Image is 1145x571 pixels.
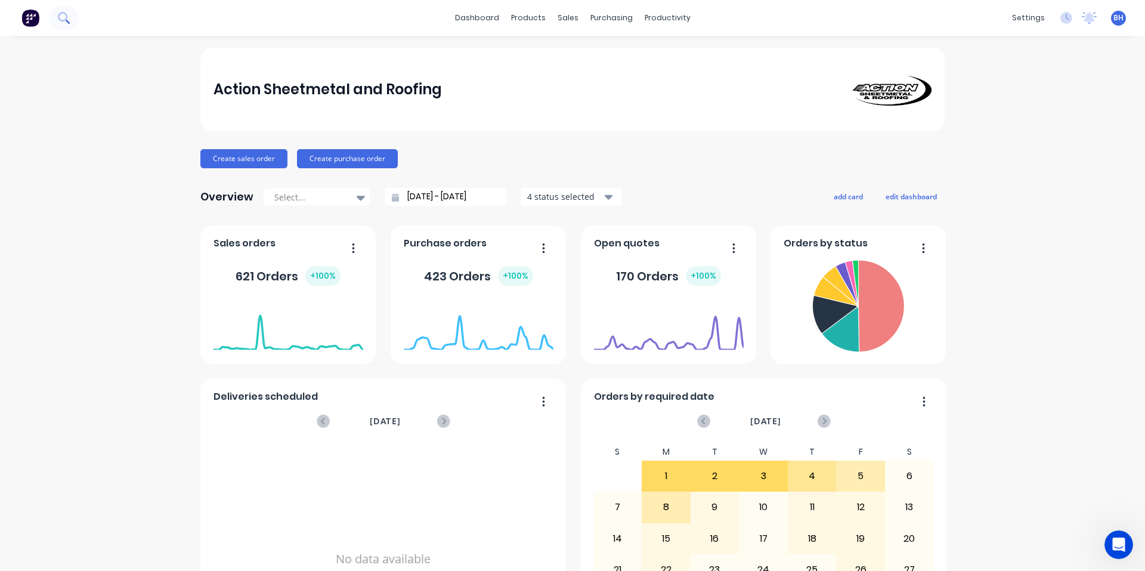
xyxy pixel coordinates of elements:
[404,236,487,251] span: Purchase orders
[788,443,837,461] div: T
[691,443,739,461] div: T
[739,461,787,491] div: 3
[642,524,690,554] div: 15
[449,9,505,27] a: dashboard
[200,185,253,209] div: Overview
[642,492,690,522] div: 8
[691,492,739,522] div: 9
[213,236,276,251] span: Sales orders
[639,9,697,27] div: productivity
[594,236,660,251] span: Open quotes
[750,415,781,428] span: [DATE]
[1006,9,1051,27] div: settings
[739,524,787,554] div: 17
[552,9,584,27] div: sales
[886,492,933,522] div: 13
[886,524,933,554] div: 20
[686,266,721,286] div: + 100 %
[691,524,739,554] div: 16
[836,443,885,461] div: F
[616,266,721,286] div: 170 Orders
[305,266,341,286] div: + 100 %
[788,492,836,522] div: 11
[1113,13,1124,23] span: BH
[848,73,932,106] img: Action Sheetmetal and Roofing
[424,266,533,286] div: 423 Orders
[788,524,836,554] div: 18
[505,9,552,27] div: products
[837,524,884,554] div: 19
[826,189,871,204] button: add card
[370,415,401,428] span: [DATE]
[837,492,884,522] div: 12
[642,443,691,461] div: M
[498,266,533,286] div: + 100 %
[200,149,287,168] button: Create sales order
[297,149,398,168] button: Create purchase order
[642,461,690,491] div: 1
[878,189,945,204] button: edit dashboard
[739,492,787,522] div: 10
[784,236,868,251] span: Orders by status
[593,443,642,461] div: S
[594,492,642,522] div: 7
[21,9,39,27] img: Factory
[739,443,788,461] div: W
[521,188,622,206] button: 4 status selected
[213,390,318,404] span: Deliveries scheduled
[527,190,602,203] div: 4 status selected
[236,266,341,286] div: 621 Orders
[691,461,739,491] div: 2
[886,461,933,491] div: 6
[213,78,442,101] div: Action Sheetmetal and Roofing
[788,461,836,491] div: 4
[584,9,639,27] div: purchasing
[594,524,642,554] div: 14
[837,461,884,491] div: 5
[885,443,934,461] div: S
[1104,530,1133,559] iframe: Intercom live chat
